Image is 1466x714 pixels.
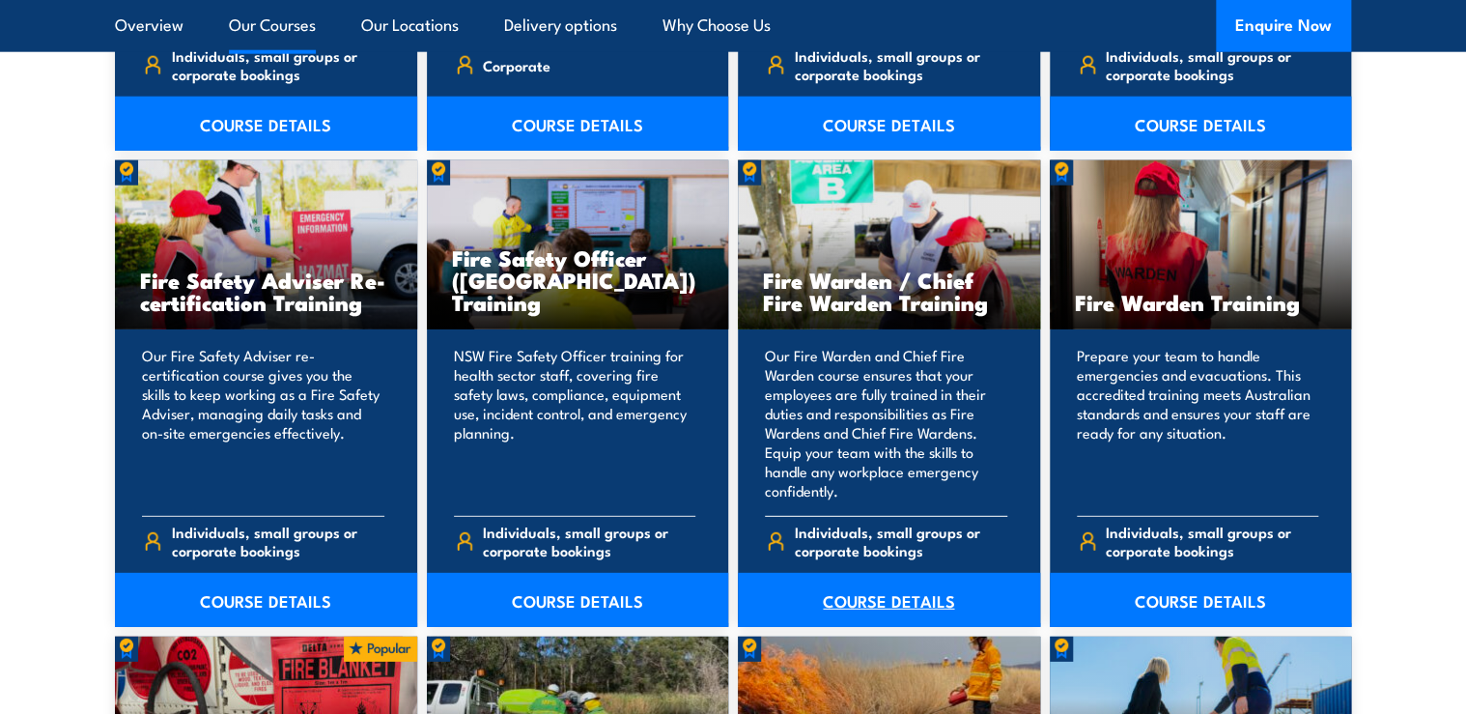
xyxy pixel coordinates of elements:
a: COURSE DETAILS [1050,573,1352,627]
p: Our Fire Safety Adviser re-certification course gives you the skills to keep working as a Fire Sa... [142,346,384,500]
span: Corporate [483,50,550,80]
a: COURSE DETAILS [115,573,417,627]
h3: Fire Safety Adviser Re-certification Training [140,269,392,313]
span: Individuals, small groups or corporate bookings [172,46,384,83]
h3: Fire Safety Officer ([GEOGRAPHIC_DATA]) Training [452,246,704,313]
span: Individuals, small groups or corporate bookings [1106,523,1318,559]
a: COURSE DETAILS [115,97,417,151]
span: Individuals, small groups or corporate bookings [1106,46,1318,83]
p: Prepare your team to handle emergencies and evacuations. This accredited training meets Australia... [1077,346,1319,500]
span: Individuals, small groups or corporate bookings [795,46,1007,83]
p: Our Fire Warden and Chief Fire Warden course ensures that your employees are fully trained in the... [765,346,1007,500]
a: COURSE DETAILS [738,97,1040,151]
span: Individuals, small groups or corporate bookings [483,523,695,559]
a: COURSE DETAILS [427,97,729,151]
p: NSW Fire Safety Officer training for health sector staff, covering fire safety laws, compliance, ... [454,346,696,500]
h3: Fire Warden Training [1075,291,1327,313]
span: Individuals, small groups or corporate bookings [795,523,1007,559]
a: COURSE DETAILS [1050,97,1352,151]
a: COURSE DETAILS [738,573,1040,627]
h3: Fire Warden / Chief Fire Warden Training [763,269,1015,313]
span: Individuals, small groups or corporate bookings [172,523,384,559]
a: COURSE DETAILS [427,573,729,627]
